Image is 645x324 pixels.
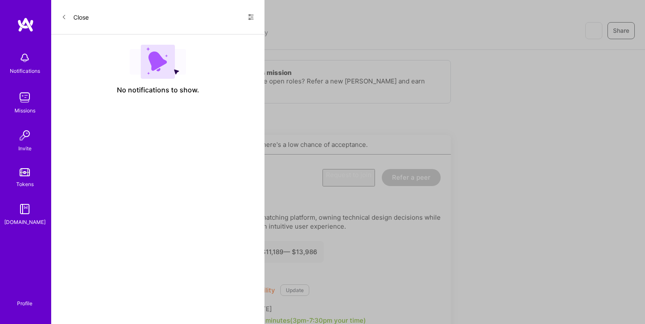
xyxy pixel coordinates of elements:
[17,299,32,307] div: Profile
[4,218,46,227] div: [DOMAIN_NAME]
[117,86,199,95] span: No notifications to show.
[16,89,33,106] img: teamwork
[16,127,33,144] img: Invite
[18,144,32,153] div: Invite
[16,49,33,66] img: bell
[20,168,30,176] img: tokens
[10,66,40,75] div: Notifications
[61,10,89,24] button: Close
[15,106,35,115] div: Missions
[16,201,33,218] img: guide book
[17,17,34,32] img: logo
[130,45,186,79] img: empty
[16,180,34,189] div: Tokens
